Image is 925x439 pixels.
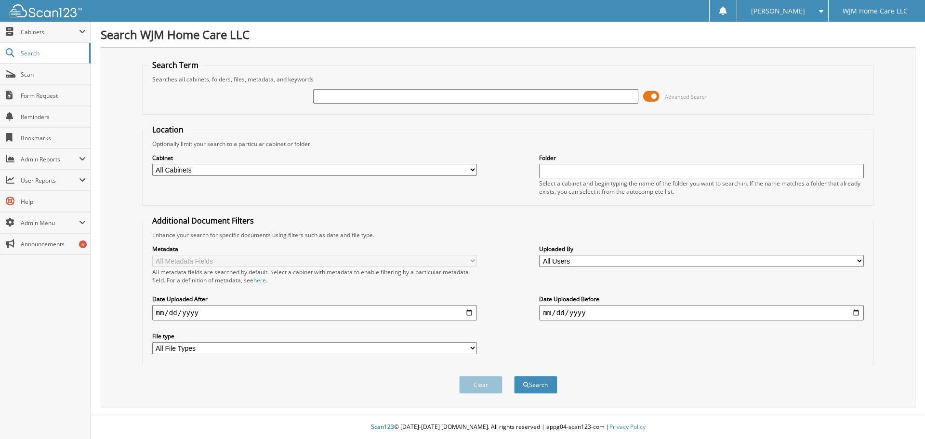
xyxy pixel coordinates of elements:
[21,49,84,57] span: Search
[21,134,86,142] span: Bookmarks
[21,240,86,248] span: Announcements
[147,140,869,148] div: Optionally limit your search to a particular cabinet or folder
[147,60,203,70] legend: Search Term
[21,113,86,121] span: Reminders
[459,376,502,394] button: Clear
[539,295,864,303] label: Date Uploaded Before
[539,305,864,320] input: end
[514,376,557,394] button: Search
[253,276,266,284] a: here
[147,124,188,135] legend: Location
[539,154,864,162] label: Folder
[665,93,708,100] span: Advanced Search
[152,154,477,162] label: Cabinet
[751,8,805,14] span: [PERSON_NAME]
[152,268,477,284] div: All metadata fields are searched by default. Select a cabinet with metadata to enable filtering b...
[152,305,477,320] input: start
[79,240,87,248] div: 6
[21,92,86,100] span: Form Request
[609,423,646,431] a: Privacy Policy
[21,28,79,36] span: Cabinets
[21,70,86,79] span: Scan
[877,393,925,439] iframe: Chat Widget
[152,332,477,340] label: File type
[371,423,394,431] span: Scan123
[21,176,79,185] span: User Reports
[152,245,477,253] label: Metadata
[21,155,79,163] span: Admin Reports
[147,75,869,83] div: Searches all cabinets, folders, files, metadata, and keywords
[147,215,259,226] legend: Additional Document Filters
[539,179,864,196] div: Select a cabinet and begin typing the name of the folder you want to search in. If the name match...
[21,198,86,206] span: Help
[539,245,864,253] label: Uploaded By
[152,295,477,303] label: Date Uploaded After
[10,4,82,17] img: scan123-logo-white.svg
[91,415,925,439] div: © [DATE]-[DATE] [DOMAIN_NAME]. All rights reserved | appg04-scan123-com |
[147,231,869,239] div: Enhance your search for specific documents using filters such as date and file type.
[101,27,915,42] h1: Search WJM Home Care LLC
[21,219,79,227] span: Admin Menu
[843,8,908,14] span: WJM Home Care LLC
